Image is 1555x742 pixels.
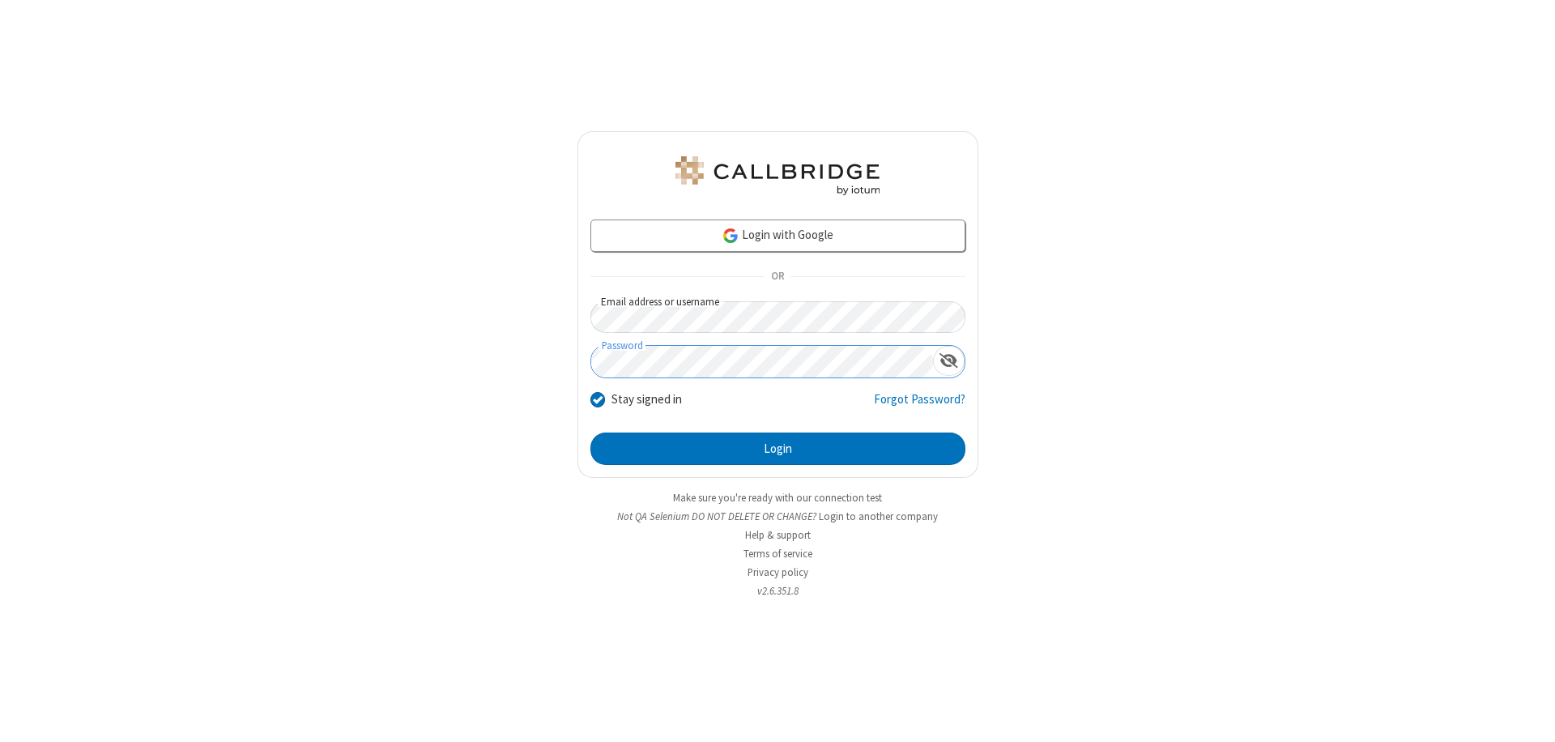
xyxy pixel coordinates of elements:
button: Login [590,433,965,465]
a: Help & support [745,528,811,542]
li: Not QA Selenium DO NOT DELETE OR CHANGE? [577,509,978,524]
label: Stay signed in [611,390,682,409]
input: Password [591,346,933,377]
li: v2.6.351.8 [577,583,978,599]
input: Email address or username [590,301,965,333]
button: Login to another company [819,509,938,524]
img: QA Selenium DO NOT DELETE OR CHANGE [672,156,883,195]
a: Privacy policy [748,565,808,579]
div: Show password [933,346,965,376]
img: google-icon.png [722,227,739,245]
a: Make sure you're ready with our connection test [673,491,882,505]
span: OR [765,266,790,288]
a: Forgot Password? [874,390,965,421]
a: Terms of service [743,547,812,561]
a: Login with Google [590,220,965,252]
